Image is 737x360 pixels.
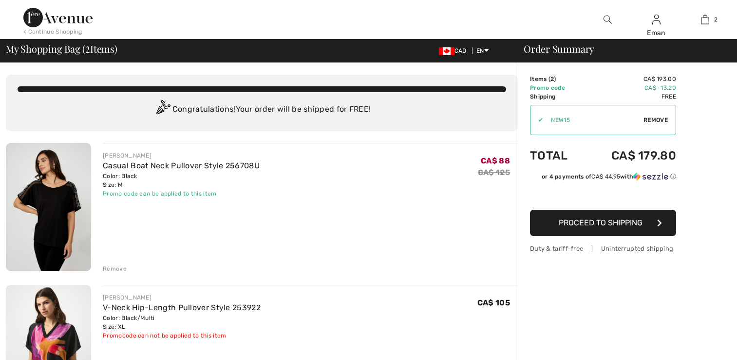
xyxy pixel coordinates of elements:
input: Promo code [543,105,643,135]
a: Sign In [652,15,661,24]
iframe: Opens a widget where you can chat to one of our agents [675,331,727,355]
span: EN [476,47,489,54]
div: or 4 payments ofCA$ 44.95withSezzle Click to learn more about Sezzle [530,172,676,184]
span: CA$ 44.95 [591,173,620,180]
div: Remove [103,264,127,273]
span: CA$ 88 [481,156,510,165]
img: Sezzle [633,172,668,181]
s: CA$ 125 [478,168,510,177]
button: Proceed to Shipping [530,210,676,236]
img: My Info [652,14,661,25]
div: Eman [632,28,680,38]
span: 2 [550,76,554,82]
td: Shipping [530,92,584,101]
td: CA$ 193.00 [584,75,676,83]
span: 2 [85,41,90,54]
span: CA$ 105 [477,298,510,307]
img: Canadian Dollar [439,47,454,55]
div: Duty & tariff-free | Uninterrupted shipping [530,244,676,253]
div: Color: Black/Multi Size: XL [103,314,261,331]
div: Promo code can be applied to this item [103,189,260,198]
a: 2 [681,14,729,25]
div: Congratulations! Your order will be shipped for FREE! [18,100,506,120]
td: Promo code [530,83,584,92]
img: Casual Boat Neck Pullover Style 256708U [6,143,91,271]
img: Congratulation2.svg [153,100,172,120]
div: [PERSON_NAME] [103,151,260,160]
div: or 4 payments of with [542,172,676,181]
td: Items ( ) [530,75,584,83]
span: Proceed to Shipping [559,218,643,227]
div: [PERSON_NAME] [103,293,261,302]
img: 1ère Avenue [23,8,93,27]
div: < Continue Shopping [23,27,82,36]
div: Color: Black Size: M [103,172,260,189]
a: V-Neck Hip-Length Pullover Style 253922 [103,303,261,312]
img: search the website [604,14,612,25]
span: 2 [714,15,718,24]
td: CA$ 179.80 [584,139,676,172]
td: CA$ -13.20 [584,83,676,92]
iframe: PayPal-paypal [530,184,676,206]
td: Total [530,139,584,172]
span: My Shopping Bag ( Items) [6,44,117,54]
a: Casual Boat Neck Pullover Style 256708U [103,161,260,170]
div: Order Summary [512,44,731,54]
img: My Bag [701,14,709,25]
span: CAD [439,47,471,54]
span: Remove [643,116,668,124]
div: ✔ [530,116,543,124]
div: Promocode can not be applied to this item [103,331,261,340]
td: Free [584,92,676,101]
